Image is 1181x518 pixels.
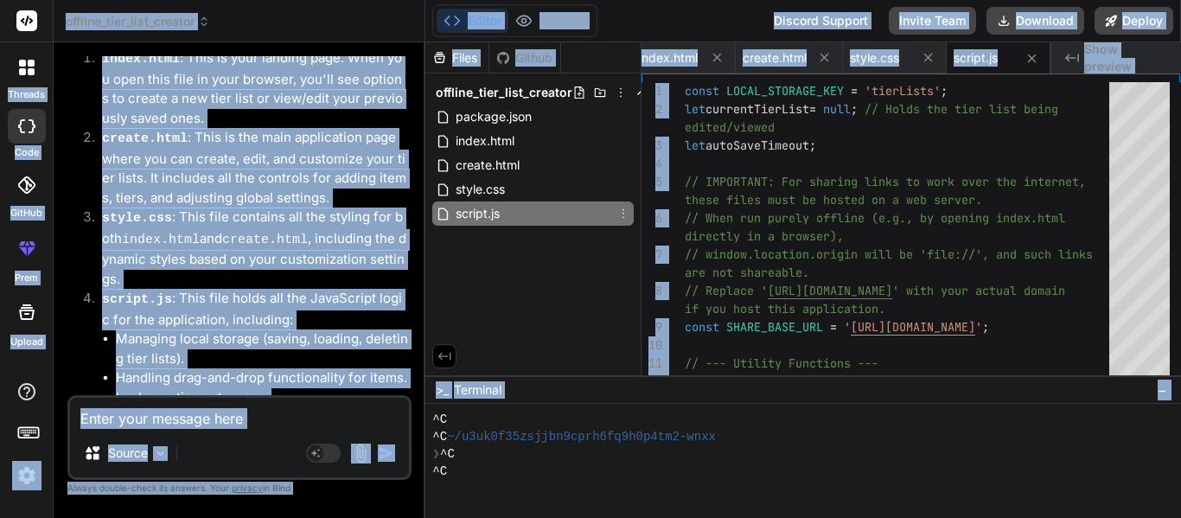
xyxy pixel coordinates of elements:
[454,155,521,176] span: create.html
[440,445,455,463] span: ^C
[425,49,488,67] div: Files
[122,233,200,247] code: index.html
[116,368,408,388] li: Handling drag-and-drop functionality for items.
[153,446,168,461] img: Pick Models
[685,192,982,208] span: these files must be hosted on a web server.
[705,101,809,117] span: currentTierList
[489,49,560,67] div: Github
[642,155,662,173] div: 4
[768,283,892,298] span: [URL][DOMAIN_NAME]
[685,246,1031,262] span: // window.location.origin will be 'file://', and s
[763,7,878,35] div: Discord Support
[639,49,698,67] span: index.html
[865,101,1058,117] span: // Holds the tier list being
[954,49,998,67] span: script.js
[102,52,180,67] code: index.html
[12,461,41,490] img: settings
[88,208,408,289] li: : This file contains all the styling for both and , including the dynamic styles based on your cu...
[642,246,662,264] div: 7
[664,373,686,391] div: Click to collapse the range.
[454,381,501,399] span: Terminal
[986,7,1084,35] button: Download
[726,83,844,99] span: LOCAL_STORAGE_KEY
[685,174,1031,189] span: // IMPORTANT: For sharing links to work over the i
[432,463,447,480] span: ^C
[685,83,719,99] span: const
[378,444,395,462] img: icon
[809,137,816,153] span: ;
[454,131,516,151] span: index.html
[102,211,172,226] code: style.css
[116,388,408,408] li: Implementing auto-save.
[88,289,408,505] li: : This file holds all the JavaScript logic for the application, including:
[685,137,705,153] span: let
[642,173,662,191] div: 5
[66,13,210,30] span: offline_tier_list_creator
[642,336,662,355] div: 10
[685,265,809,280] span: are not shareable.
[642,373,662,391] div: 12
[88,128,408,208] li: : This is the main application page where you can create, edit, and customize your tier lists. It...
[685,355,878,371] span: // --- Utility Functions ---
[436,381,449,399] span: >_
[685,319,719,335] span: const
[454,179,507,200] span: style.css
[871,374,878,389] span: {
[432,411,447,428] span: ^C
[15,145,39,160] label: code
[844,319,851,335] span: '
[222,233,308,247] code: create.html
[851,83,858,99] span: =
[823,101,851,117] span: null
[67,480,412,496] p: Always double-check its answers. Your in Bind
[642,318,662,336] div: 9
[108,444,148,462] p: Source
[685,283,768,298] span: // Replace '
[8,87,45,102] label: threads
[10,206,42,221] label: GitHub
[116,329,408,368] li: Managing local storage (saving, loading, deleting tier lists).
[351,444,371,464] img: attachment
[15,271,38,285] label: prem
[685,228,844,244] span: directly in a browser),
[102,292,172,307] code: script.js
[102,131,188,146] code: create.html
[850,49,899,67] span: style.css
[642,282,662,300] div: 8
[865,83,941,99] span: 'tierLists'
[830,319,837,335] span: =
[889,7,976,35] button: Invite Team
[454,106,533,127] span: package.json
[1154,376,1171,404] button: −
[851,374,858,389] span: (
[232,483,263,493] span: privacy
[685,301,885,317] span: if you host this application.
[88,48,408,128] li: : This is your landing page. When you open this file in your browser, you'll see options to creat...
[685,119,775,135] span: edited/viewed
[726,319,823,335] span: SHARE_BASE_URL
[685,374,740,389] span: function
[447,428,716,445] span: ~/u3uk0f35zsjjbn9cprh6fq9h0p4tm2-wnxx
[1031,246,1093,262] span: uch links
[685,210,1031,226] span: // When run purely offline (e.g., by opening index
[858,374,865,389] span: )
[941,83,948,99] span: ;
[1031,174,1086,189] span: nternet,
[10,335,43,349] label: Upload
[642,82,662,100] div: 1
[982,319,989,335] span: ;
[975,319,982,335] span: '
[851,101,858,117] span: ;
[432,445,440,463] span: ❯
[685,101,705,117] span: let
[436,84,572,101] span: offline_tier_list_creator
[740,374,851,389] span: generateUniqueId
[809,101,816,117] span: =
[642,209,662,227] div: 6
[642,355,662,373] div: 11
[508,9,593,33] button: Preview
[437,9,508,33] button: Editor
[851,319,975,335] span: [URL][DOMAIN_NAME]
[642,137,662,155] div: 3
[1031,210,1065,226] span: .html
